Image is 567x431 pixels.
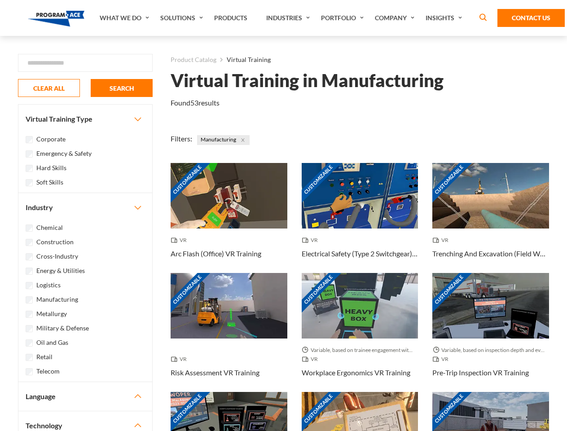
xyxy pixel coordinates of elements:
input: Soft Skills [26,179,33,186]
img: Program-Ace [28,11,85,26]
span: VR [432,236,452,245]
span: Variable, based on inspection depth and event interaction. [432,346,549,355]
li: Virtual Training [216,54,271,66]
h3: Risk Assessment VR Training [171,367,259,378]
h3: Trenching And Excavation (Field Work) VR Training [432,248,549,259]
span: Variable, based on trainee engagement with exercises. [302,346,418,355]
label: Hard Skills [36,163,66,173]
a: Customizable Thumbnail - Pre-Trip Inspection VR Training Variable, based on inspection depth and ... [432,273,549,392]
label: Soft Skills [36,177,63,187]
label: Energy & Utilities [36,266,85,276]
span: Manufacturing [197,135,250,145]
input: Construction [26,239,33,246]
button: Virtual Training Type [18,105,152,133]
a: Contact Us [497,9,565,27]
input: Energy & Utilities [26,268,33,275]
label: Chemical [36,223,63,233]
a: Product Catalog [171,54,216,66]
em: 53 [190,98,198,107]
a: Customizable Thumbnail - Risk Assessment VR Training VR Risk Assessment VR Training [171,273,287,392]
label: Oil and Gas [36,338,68,347]
input: Oil and Gas [26,339,33,347]
input: Telecom [26,368,33,375]
span: VR [432,355,452,364]
input: Manufacturing [26,296,33,303]
input: Corporate [26,136,33,143]
input: Retail [26,354,33,361]
input: Chemical [26,224,33,232]
span: VR [302,355,321,364]
h1: Virtual Training in Manufacturing [171,73,444,88]
label: Telecom [36,366,60,376]
label: Military & Defense [36,323,89,333]
span: VR [302,236,321,245]
button: Language [18,382,152,411]
label: Metallurgy [36,309,67,319]
label: Cross-Industry [36,251,78,261]
a: Customizable Thumbnail - Arc Flash (Office) VR Training VR Arc Flash (Office) VR Training [171,163,287,273]
a: Customizable Thumbnail - Workplace Ergonomics VR Training Variable, based on trainee engagement w... [302,273,418,392]
label: Corporate [36,134,66,144]
input: Metallurgy [26,311,33,318]
h3: Electrical Safety (Type 2 Switchgear) VR Training [302,248,418,259]
input: Logistics [26,282,33,289]
label: Manufacturing [36,295,78,304]
span: VR [171,355,190,364]
input: Hard Skills [26,165,33,172]
h3: Workplace Ergonomics VR Training [302,367,410,378]
label: Retail [36,352,53,362]
button: Industry [18,193,152,222]
a: Customizable Thumbnail - Trenching And Excavation (Field Work) VR Training VR Trenching And Excav... [432,163,549,273]
button: CLEAR ALL [18,79,80,97]
span: Filters: [171,134,192,143]
h3: Pre-Trip Inspection VR Training [432,367,529,378]
input: Cross-Industry [26,253,33,260]
p: Found results [171,97,220,108]
button: Close [238,135,248,145]
nav: breadcrumb [171,54,549,66]
input: Military & Defense [26,325,33,332]
label: Logistics [36,280,61,290]
input: Emergency & Safety [26,150,33,158]
label: Construction [36,237,74,247]
a: Customizable Thumbnail - Electrical Safety (Type 2 Switchgear) VR Training VR Electrical Safety (... [302,163,418,273]
h3: Arc Flash (Office) VR Training [171,248,261,259]
span: VR [171,236,190,245]
label: Emergency & Safety [36,149,92,158]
